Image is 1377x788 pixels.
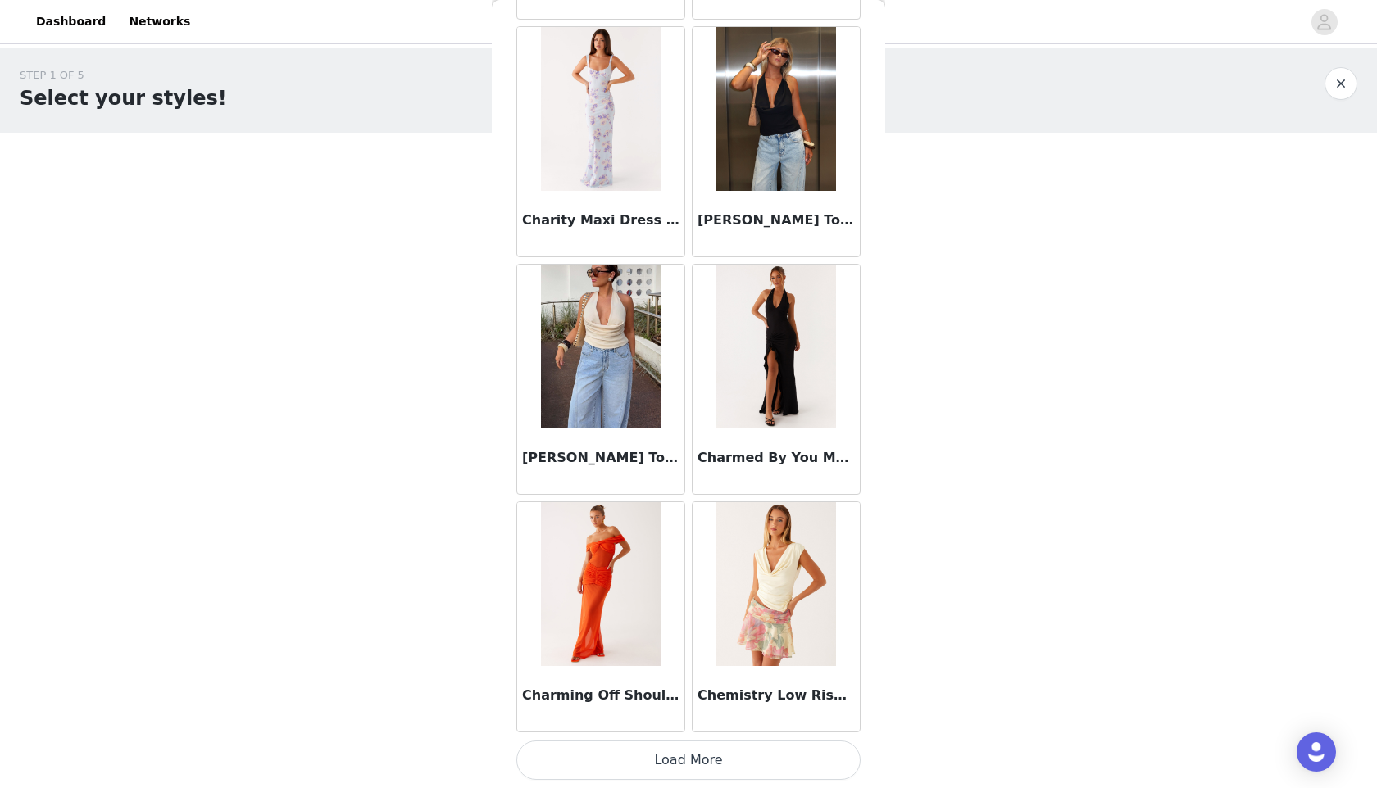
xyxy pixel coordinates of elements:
[516,740,861,780] button: Load More
[541,265,660,428] img: Charli Cowl Top - Lemon
[716,502,835,666] img: Chemistry Low Rise Mini Skirt - Yellow Peony
[1297,732,1336,772] div: Open Intercom Messenger
[20,67,227,84] div: STEP 1 OF 5
[522,448,679,468] h3: [PERSON_NAME] Top - Lemon
[716,27,835,191] img: Charli Cowl Top - Black
[20,84,227,113] h1: Select your styles!
[698,448,855,468] h3: Charmed By You Maxi Dress - Black
[698,686,855,705] h3: Chemistry Low Rise Mini Skirt - Yellow Peony
[522,211,679,230] h3: Charity Maxi Dress - Print
[119,3,200,40] a: Networks
[716,265,835,428] img: Charmed By You Maxi Dress - Black
[26,3,116,40] a: Dashboard
[698,211,855,230] h3: [PERSON_NAME] Top - Black
[541,502,660,666] img: Charming Off Shoulder Maxi Dress - Orange
[541,27,660,191] img: Charity Maxi Dress - Print
[1316,9,1332,35] div: avatar
[522,686,679,705] h3: Charming Off Shoulder Maxi Dress - Orange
